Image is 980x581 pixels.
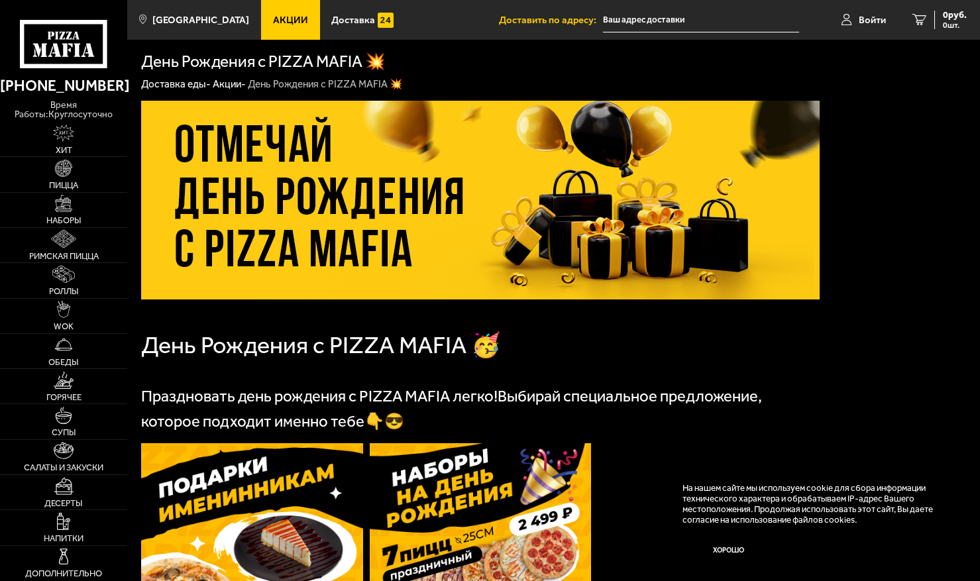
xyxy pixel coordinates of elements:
[141,54,386,70] h1: День Рождения с PIZZA MAFIA 💥
[152,15,249,25] span: [GEOGRAPHIC_DATA]
[943,21,967,29] span: 0 шт.
[141,78,211,90] a: Доставка еды-
[499,15,603,25] span: Доставить по адресу:
[603,8,799,32] input: Ваш адрес доставки
[54,322,74,331] span: WOK
[213,78,246,90] a: Акции-
[141,101,820,299] img: 1024x1024
[248,78,402,91] div: День Рождения с PIZZA MAFIA 💥
[141,331,501,359] span: День Рождения с PIZZA MAFIA 🥳
[48,358,79,366] span: Обеды
[141,387,498,405] span: Праздновать день рождения с PIZZA MAFIA легко!
[46,393,82,401] span: Горячее
[49,287,79,295] span: Роллы
[859,15,886,25] span: Войти
[44,499,83,507] span: Десерты
[943,11,967,20] span: 0 руб.
[682,535,775,566] button: Хорошо
[49,181,78,189] span: Пицца
[56,146,72,154] span: Хит
[46,216,82,225] span: Наборы
[44,534,83,543] span: Напитки
[52,428,76,437] span: Супы
[25,569,102,578] span: Дополнительно
[273,15,308,25] span: Акции
[682,483,948,525] p: На нашем сайте мы используем cookie для сбора информации технического характера и обрабатываем IP...
[24,463,103,472] span: Салаты и закуски
[29,252,99,260] span: Римская пицца
[331,15,375,25] span: Доставка
[378,13,393,28] img: 15daf4d41897b9f0e9f617042186c801.svg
